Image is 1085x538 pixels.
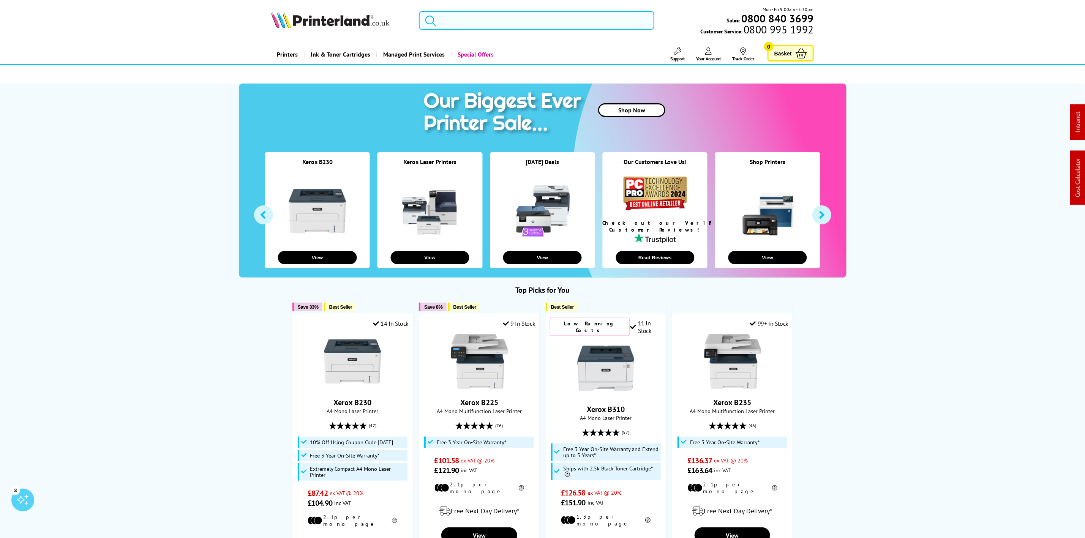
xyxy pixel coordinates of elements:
img: Printerland Logo [271,11,390,28]
button: Save 8% [419,303,446,311]
span: (47) [369,418,376,433]
b: 0800 840 3699 [742,11,814,25]
span: £136.37 [688,456,712,465]
a: Xerox B230 [302,158,333,166]
a: Track Order [732,47,754,62]
span: Free 3 Year On-Site Warranty* [310,453,380,459]
div: 14 In Stock [373,320,409,327]
span: Best Seller [551,304,574,310]
li: 1.3p per mono page [561,513,651,527]
a: Cost Calculator [1074,158,1082,197]
div: modal_delivery [423,500,535,522]
a: Xerox Laser Printers [403,158,456,166]
div: modal_delivery [676,500,788,522]
button: Save 33% [292,303,322,311]
a: Printerland Logo [271,11,409,30]
span: Ships with 2.5k Black Toner Cartridge* [564,465,659,478]
div: Our Customers Love Us! [603,158,708,175]
a: Xerox B230 [333,398,371,407]
div: 99+ In Stock [750,320,788,327]
span: Basket [774,48,792,58]
span: £87.42 [308,488,328,498]
span: Ink & Toner Cartridges [311,45,370,64]
span: Support [670,56,685,62]
button: View [728,251,807,264]
a: Xerox B225 [451,384,508,391]
span: £101.58 [434,456,459,465]
span: inc VAT [461,467,477,474]
span: ex VAT @ 20% [461,457,494,464]
span: A4 Mono Laser Printer [297,407,409,415]
button: View [503,251,582,264]
div: Low Running Costs [550,318,630,336]
input: Search product or brand [419,11,654,30]
span: Your Account [696,56,721,62]
img: Xerox B310 [577,340,634,397]
span: £163.64 [688,465,712,475]
span: Extremely Compact A4 Mono Laser Printer [310,466,406,478]
button: View [278,251,357,264]
span: Free 3 Year On-Site Warranty* [690,439,760,445]
a: Xerox B225 [460,398,498,407]
span: Save 8% [424,304,442,310]
img: Xerox B235 [704,333,761,390]
span: £126.58 [561,488,586,498]
div: 11 In Stock [630,319,662,334]
span: (57) [622,425,630,440]
div: [DATE] Deals [490,158,595,175]
button: View [390,251,469,264]
a: Intranet [1074,112,1082,133]
img: printer sale [420,84,589,143]
a: Xerox B310 [577,391,634,398]
button: Best Seller [324,303,356,311]
img: Xerox B225 [451,333,508,390]
div: Shop Printers [715,158,820,175]
button: Read Reviews [616,251,694,264]
a: Ink & Toner Cartridges [303,45,376,64]
li: 2.1p per mono page [434,481,524,495]
a: Special Offers [450,45,499,64]
span: Customer Service: [700,26,813,35]
a: Printers [271,45,303,64]
span: 10% Off Using Coupon Code [DATE] [310,439,393,445]
span: Free 3 Year On-Site Warranty* [437,439,506,445]
a: Managed Print Services [376,45,450,64]
span: Best Seller [329,304,352,310]
a: Xerox B235 [704,384,761,391]
span: A4 Mono Multifunction Laser Printer [676,407,788,415]
a: Basket 0 [768,45,814,62]
a: Xerox B230 [324,384,381,391]
span: (46) [749,418,756,433]
span: 0800 995 1992 [742,26,813,33]
a: Xerox B235 [714,398,752,407]
li: 2.1p per mono page [688,481,777,495]
span: inc VAT [714,467,731,474]
span: A4 Mono Multifunction Laser Printer [423,407,535,415]
span: £104.90 [308,498,332,508]
span: £151.90 [561,498,586,508]
button: Best Seller [546,303,578,311]
span: ex VAT @ 20% [714,457,748,464]
span: Sales: [727,17,741,24]
img: Xerox B230 [324,333,381,390]
a: 0800 840 3699 [741,15,814,22]
div: 9 In Stock [503,320,535,327]
span: inc VAT [334,499,351,506]
span: ex VAT @ 20% [330,489,363,497]
a: Your Account [696,47,721,62]
a: Shop Now [598,103,665,117]
a: Support [670,47,685,62]
span: inc VAT [588,499,604,506]
span: £121.90 [434,465,459,475]
span: Free 3 Year On-Site Warranty and Extend up to 5 Years* [564,446,659,458]
span: Best Seller [453,304,477,310]
span: 0 [764,42,774,51]
button: Best Seller [448,303,480,311]
a: Xerox B310 [587,404,625,414]
div: Check out our Verified Customer Reviews! [603,219,708,233]
span: Save 33% [298,304,319,310]
div: 3 [11,486,20,494]
li: 2.1p per mono page [308,514,397,527]
span: (76) [495,418,503,433]
span: A4 Mono Laser Printer [550,414,662,421]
